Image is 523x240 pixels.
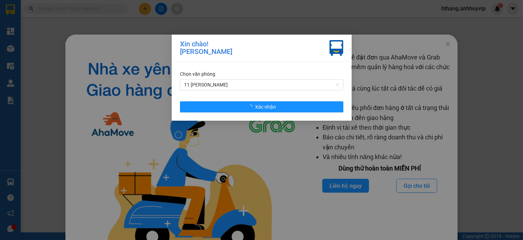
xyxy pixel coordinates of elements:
[180,101,343,112] button: Xác nhận
[184,80,339,90] span: 11 Nguyễn Quốc Trị
[180,40,232,56] div: Xin chào! [PERSON_NAME]
[180,70,343,78] div: Chọn văn phòng
[247,104,255,109] span: loading
[330,40,343,56] img: vxr-icon
[255,103,276,111] span: Xác nhận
